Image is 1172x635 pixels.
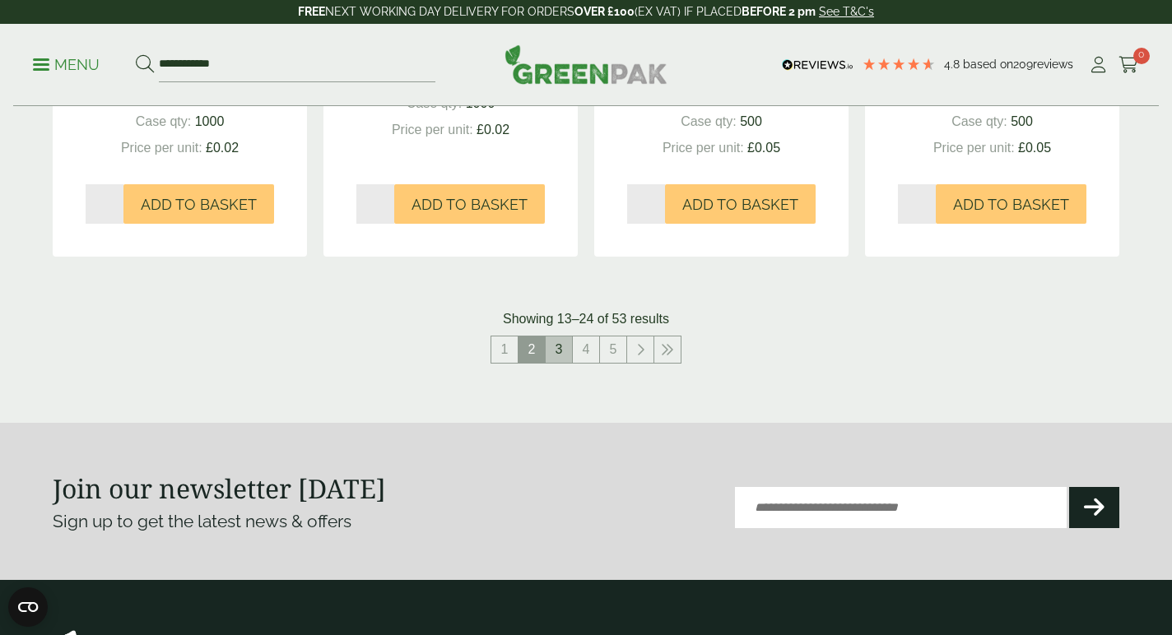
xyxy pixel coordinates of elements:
span: Add to Basket [953,196,1069,214]
div: 4.78 Stars [862,57,936,72]
span: Add to Basket [141,196,257,214]
i: My Account [1088,57,1109,73]
span: Based on [963,58,1013,71]
p: Sign up to get the latest news & offers [53,508,533,535]
span: 1000 [195,114,225,128]
span: Case qty: [136,114,192,128]
span: Price per unit: [933,141,1015,155]
span: Add to Basket [682,196,798,214]
img: GreenPak Supplies [505,44,667,84]
a: See T&C's [819,5,874,18]
button: Add to Basket [123,184,274,224]
a: 0 [1119,53,1139,77]
span: Add to Basket [412,196,528,214]
span: Case qty: [951,114,1007,128]
button: Add to Basket [394,184,545,224]
span: £0.02 [477,123,509,137]
span: £0.05 [1018,141,1051,155]
img: REVIEWS.io [782,59,853,71]
a: 5 [600,336,626,363]
span: 0 [1133,48,1150,64]
span: Price per unit: [121,141,202,155]
a: 4 [573,336,599,363]
button: Add to Basket [936,184,1086,224]
strong: OVER £100 [574,5,635,18]
a: Menu [33,55,100,72]
span: 500 [740,114,762,128]
span: 4.8 [944,58,963,71]
span: reviews [1033,58,1073,71]
span: 2 [519,336,545,363]
button: Open CMP widget [8,587,48,627]
strong: FREE [298,5,325,18]
strong: Join our newsletter [DATE] [53,470,386,506]
span: £0.05 [747,141,780,155]
a: 3 [546,336,572,363]
span: £0.02 [206,141,239,155]
p: Menu [33,55,100,75]
span: Price per unit: [392,123,473,137]
strong: BEFORE 2 pm [742,5,816,18]
span: 209 [1013,58,1033,71]
span: 500 [1011,114,1033,128]
p: Showing 13–24 of 53 results [503,309,669,329]
button: Add to Basket [665,184,816,224]
i: Cart [1119,57,1139,73]
span: Case qty: [681,114,737,128]
a: 1 [491,336,518,363]
span: Price per unit: [663,141,744,155]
